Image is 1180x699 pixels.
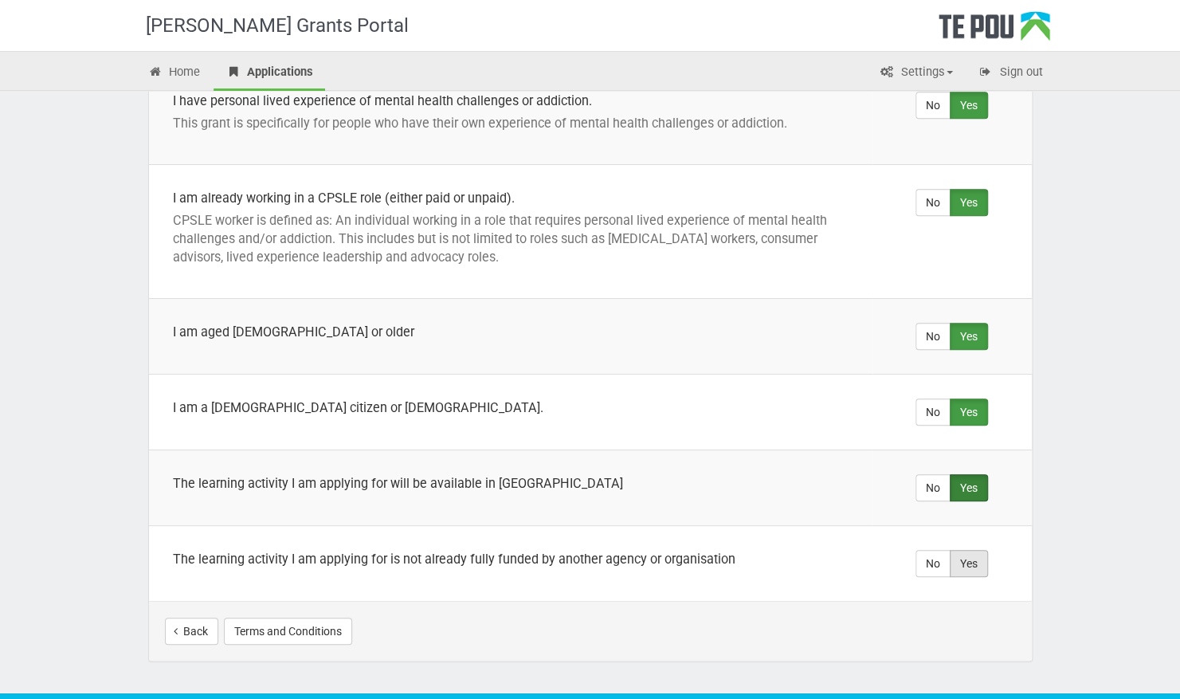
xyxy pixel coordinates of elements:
[915,92,951,119] label: No
[868,56,965,91] a: Settings
[915,399,951,426] label: No
[950,550,988,577] label: Yes
[173,399,849,417] div: I am a [DEMOGRAPHIC_DATA] citizen or [DEMOGRAPHIC_DATA].
[173,189,849,207] div: I am already working in a CPSLE role (either paid or unpaid).
[966,56,1055,91] a: Sign out
[950,399,988,426] label: Yes
[915,550,951,577] label: No
[915,474,951,501] label: No
[224,618,352,645] button: Terms and Conditions
[950,189,988,216] label: Yes
[214,56,325,91] a: Applications
[939,11,1050,51] div: Te Pou Logo
[136,56,213,91] a: Home
[915,189,951,216] label: No
[173,323,849,341] div: I am aged [DEMOGRAPHIC_DATA] or older
[915,323,951,350] label: No
[165,618,218,645] a: Back
[173,92,849,110] div: I have personal lived experience of mental health challenges or addiction.
[950,474,988,501] label: Yes
[173,211,849,266] p: CPSLE worker is defined as: An individual working in a role that requires personal lived experien...
[950,323,988,350] label: Yes
[173,550,849,568] div: The learning activity I am applying for is not already fully funded by another agency or organisa...
[173,114,849,132] p: This grant is specifically for people who have their own experience of mental health challenges o...
[950,92,988,119] label: Yes
[173,474,849,493] div: The learning activity I am applying for will be available in [GEOGRAPHIC_DATA]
